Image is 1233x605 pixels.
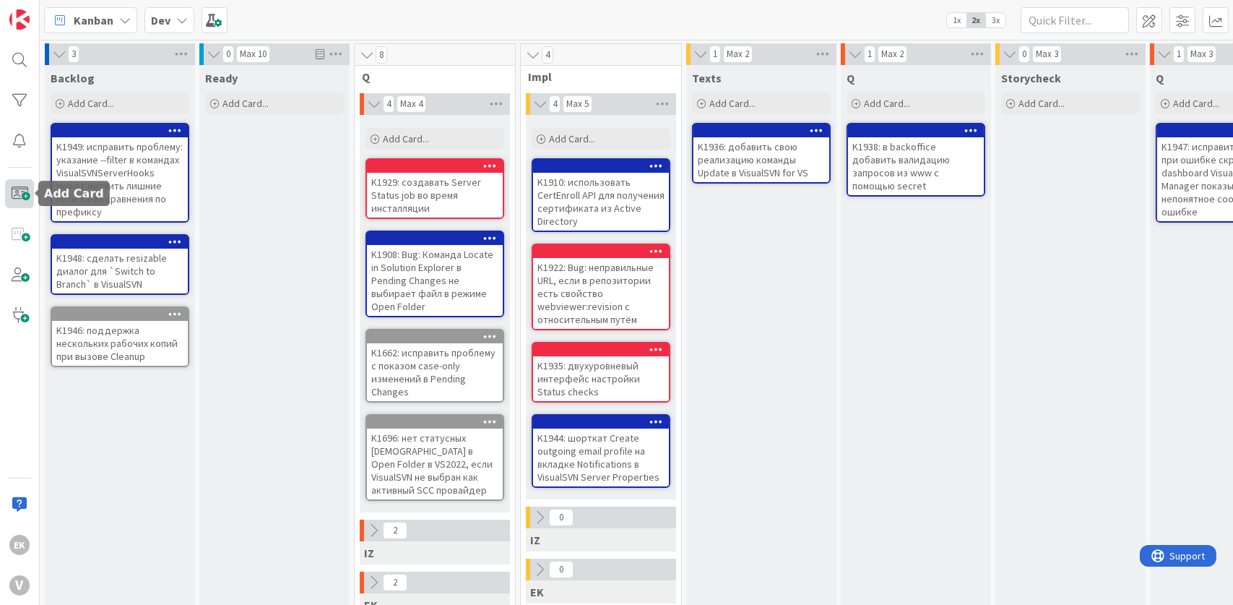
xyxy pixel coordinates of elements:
a: K1949: исправить проблему: указание --filter в командах VisualSVNServerHooks может матчить лишние... [51,123,189,223]
span: 1 [1173,46,1185,63]
div: V [9,575,30,596]
span: 2x [966,13,986,27]
div: K1922: Bug: неправильные URL, если в репозитории есть свойство webviewer:revision с относительным... [533,258,669,329]
span: EK [530,585,544,599]
div: K1662: исправить проблему с показом case-only изменений в Pending Changes [367,343,503,401]
span: Ready [205,71,238,85]
div: Max 4 [400,100,423,108]
span: IZ [364,546,374,560]
span: Add Card... [1018,97,1065,110]
div: EK [9,535,30,555]
div: K1948: сделать resizable диалог для `Switch to Branch` в VisualSVN [52,249,188,293]
div: K1935: двухуровневый интерфейс настройки Status checks [533,356,669,401]
span: Q [362,69,497,84]
span: Add Card... [864,97,910,110]
div: K1696: нет статусных [DEMOGRAPHIC_DATA] в Open Folder в VS2022, если VisualSVN не выбран как акти... [367,416,503,499]
span: Add Card... [383,132,429,145]
div: K1946: поддержка нескольких рабочих копий при вызове Cleanup [52,308,188,366]
a: K1936: добавить свою реализацию команды Update в VisualSVN for VS [692,123,831,184]
div: K1910: использовать CertEnroll API для получения сертификата из Active Directory [533,173,669,231]
div: K1662: исправить проблему с показом case-only изменений в Pending Changes [367,330,503,401]
span: Texts [692,71,722,85]
a: K1944: шорткат Create outgoing email profile на вкладке Notifications в VisualSVN Server Properties [532,414,670,488]
div: K1949: исправить проблему: указание --filter в командах VisualSVNServerHooks может матчить лишние... [52,137,188,221]
div: K1908: Bug: Команда Locate in Solution Explorer в Pending Changes не выбирает файл в режиме Open ... [367,232,503,316]
span: Add Card... [1173,97,1219,110]
a: K1696: нет статусных [DEMOGRAPHIC_DATA] в Open Folder в VS2022, если VisualSVN не выбран как акти... [365,414,504,501]
a: K1908: Bug: Команда Locate in Solution Explorer в Pending Changes не выбирает файл в режиме Open ... [365,231,504,317]
h5: Add Card [44,186,104,200]
input: Quick Filter... [1021,7,1129,33]
b: Dev [151,13,170,27]
span: 2 [383,574,407,591]
span: Impl [528,69,663,84]
span: Q [1156,71,1164,85]
div: K1929: создавать Server Status job во время инсталляции [367,160,503,218]
span: 0 [549,561,574,578]
span: 1x [947,13,966,27]
span: Add Card... [709,97,756,110]
a: K1938: в backoffice добавить валидацию запросов из www с помощью secret [847,123,985,197]
span: Q [847,71,855,85]
div: K1929: создавать Server Status job во время инсталляции [367,173,503,218]
div: K1936: добавить свою реализацию команды Update в VisualSVN for VS [693,124,829,182]
span: 4 [542,46,553,64]
span: 1 [709,46,721,63]
div: Max 3 [1190,51,1213,58]
span: IZ [530,533,540,547]
span: 3x [986,13,1005,27]
span: Add Card... [222,97,269,110]
a: K1662: исправить проблему с показом case-only изменений в Pending Changes [365,329,504,403]
a: K1910: использовать CertEnroll API для получения сертификата из Active Directory [532,158,670,232]
img: Visit kanbanzone.com [9,9,30,30]
span: Backlog [51,71,95,85]
span: 8 [376,46,387,64]
div: K1696: нет статусных [DEMOGRAPHIC_DATA] в Open Folder в VS2022, если VisualSVN не выбран как акти... [367,429,503,499]
div: Max 5 [566,100,589,108]
span: Support [30,2,66,20]
span: 2 [383,522,407,539]
span: 4 [383,95,394,113]
a: K1935: двухуровневый интерфейс настройки Status checks [532,342,670,403]
span: 3 [68,46,79,63]
div: Max 2 [727,51,749,58]
span: Storycheck [1001,71,1061,85]
span: 0 [1018,46,1030,63]
div: K1946: поддержка нескольких рабочих копий при вызове Cleanup [52,321,188,366]
span: 0 [222,46,234,63]
a: K1922: Bug: неправильные URL, если в репозитории есть свойство webviewer:revision с относительным... [532,244,670,330]
div: K1910: использовать CertEnroll API для получения сертификата из Active Directory [533,160,669,231]
div: K1938: в backoffice добавить валидацию запросов из www с помощью secret [848,137,984,195]
span: 4 [549,95,561,113]
div: Max 2 [881,51,904,58]
div: K1936: добавить свою реализацию команды Update в VisualSVN for VS [693,137,829,182]
div: K1944: шорткат Create outgoing email profile на вкладке Notifications в VisualSVN Server Properties [533,429,669,486]
div: K1948: сделать resizable диалог для `Switch to Branch` в VisualSVN [52,236,188,293]
a: K1929: создавать Server Status job во время инсталляции [365,158,504,219]
span: 0 [549,509,574,526]
div: K1938: в backoffice добавить валидацию запросов из www с помощью secret [848,124,984,195]
a: K1946: поддержка нескольких рабочих копий при вызове Cleanup [51,306,189,367]
span: Add Card... [68,97,114,110]
div: K1908: Bug: Команда Locate in Solution Explorer в Pending Changes не выбирает файл в режиме Open ... [367,245,503,316]
div: Max 3 [1036,51,1058,58]
span: 1 [864,46,875,63]
div: K1922: Bug: неправильные URL, если в репозитории есть свойство webviewer:revision с относительным... [533,245,669,329]
div: K1944: шорткат Create outgoing email profile на вкладке Notifications в VisualSVN Server Properties [533,416,669,486]
span: Kanban [74,12,113,29]
span: Add Card... [549,132,595,145]
div: K1935: двухуровневый интерфейс настройки Status checks [533,343,669,401]
div: Max 10 [240,51,267,58]
a: K1948: сделать resizable диалог для `Switch to Branch` в VisualSVN [51,234,189,295]
div: K1949: исправить проблему: указание --filter в командах VisualSVNServerHooks может матчить лишние... [52,124,188,221]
